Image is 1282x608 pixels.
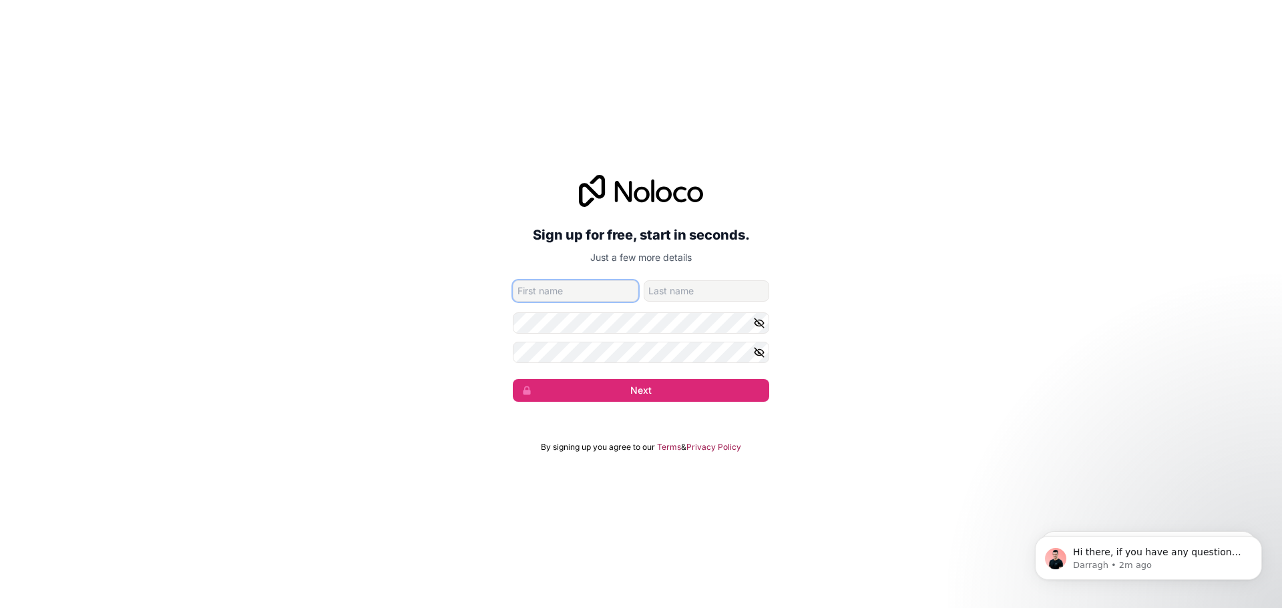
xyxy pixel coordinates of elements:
[513,251,769,264] p: Just a few more details
[513,280,638,302] input: given-name
[513,312,769,334] input: Password
[1015,508,1282,601] iframe: Intercom notifications message
[513,379,769,402] button: Next
[681,442,686,452] span: &
[657,442,681,452] a: Terms
[513,223,769,247] h2: Sign up for free, start in seconds.
[644,280,769,302] input: family-name
[541,442,655,452] span: By signing up you agree to our
[513,342,769,363] input: Confirm password
[686,442,741,452] a: Privacy Policy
